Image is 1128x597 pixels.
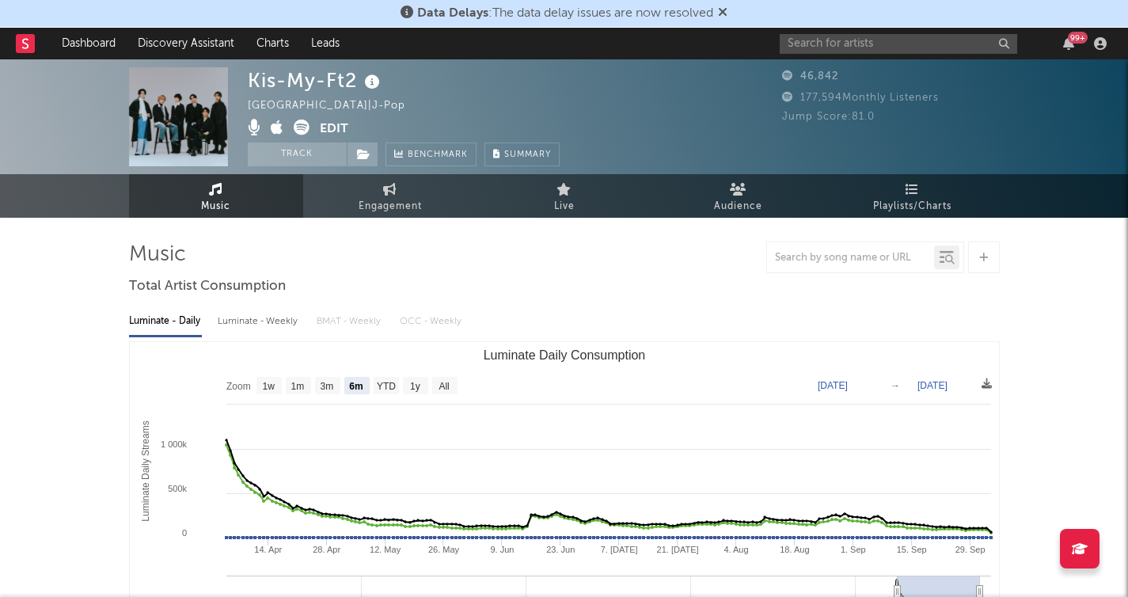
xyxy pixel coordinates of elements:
text: 7. [DATE] [600,545,637,554]
a: Leads [300,28,351,59]
text: 23. Jun [546,545,575,554]
a: Live [477,174,651,218]
text: 4. Aug [724,545,748,554]
text: 3m [320,381,333,392]
text: → [891,380,900,391]
span: Summary [504,150,551,159]
text: [DATE] [917,380,948,391]
text: 28. Apr [313,545,340,554]
text: All [439,381,449,392]
div: Luminate - Daily [129,308,202,335]
span: 46,842 [782,71,838,82]
span: Live [554,197,575,216]
div: Luminate - Weekly [218,308,301,335]
a: Discovery Assistant [127,28,245,59]
span: Dismiss [718,7,727,20]
span: 177,594 Monthly Listeners [782,93,939,103]
text: 9. Jun [490,545,514,554]
text: Zoom [226,381,251,392]
span: Data Delays [417,7,488,20]
text: 15. Sep [896,545,926,554]
text: 1w [262,381,275,392]
button: Edit [320,120,348,139]
text: 26. May [427,545,459,554]
a: Audience [651,174,826,218]
text: 29. Sep [955,545,985,554]
button: 99+ [1063,37,1074,50]
span: Music [201,197,230,216]
div: 99 + [1068,32,1088,44]
span: Total Artist Consumption [129,277,286,296]
a: Benchmark [385,143,477,166]
button: Summary [484,143,560,166]
a: Music [129,174,303,218]
text: 500k [168,484,187,493]
button: Track [248,143,347,166]
text: 12. May [370,545,401,554]
text: 1. Sep [840,545,865,554]
span: Jump Score: 81.0 [782,112,875,122]
text: [DATE] [818,380,848,391]
span: Audience [714,197,762,216]
text: Luminate Daily Streams [140,420,151,521]
a: Dashboard [51,28,127,59]
span: Benchmark [408,146,468,165]
text: 14. Apr [254,545,282,554]
a: Charts [245,28,300,59]
text: YTD [376,381,395,392]
input: Search by song name or URL [767,252,934,264]
div: [GEOGRAPHIC_DATA] | J-Pop [248,97,423,116]
text: 1m [291,381,304,392]
span: : The data delay issues are now resolved [417,7,713,20]
text: 6m [349,381,363,392]
a: Engagement [303,174,477,218]
text: Luminate Daily Consumption [483,348,645,362]
text: 1 000k [160,439,187,449]
text: 18. Aug [780,545,809,554]
text: 21. [DATE] [656,545,698,554]
input: Search for artists [780,34,1017,54]
span: Playlists/Charts [873,197,951,216]
text: 0 [181,528,186,538]
span: Engagement [359,197,422,216]
div: Kis-My-Ft2 [248,67,384,93]
text: 1y [410,381,420,392]
a: Playlists/Charts [826,174,1000,218]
